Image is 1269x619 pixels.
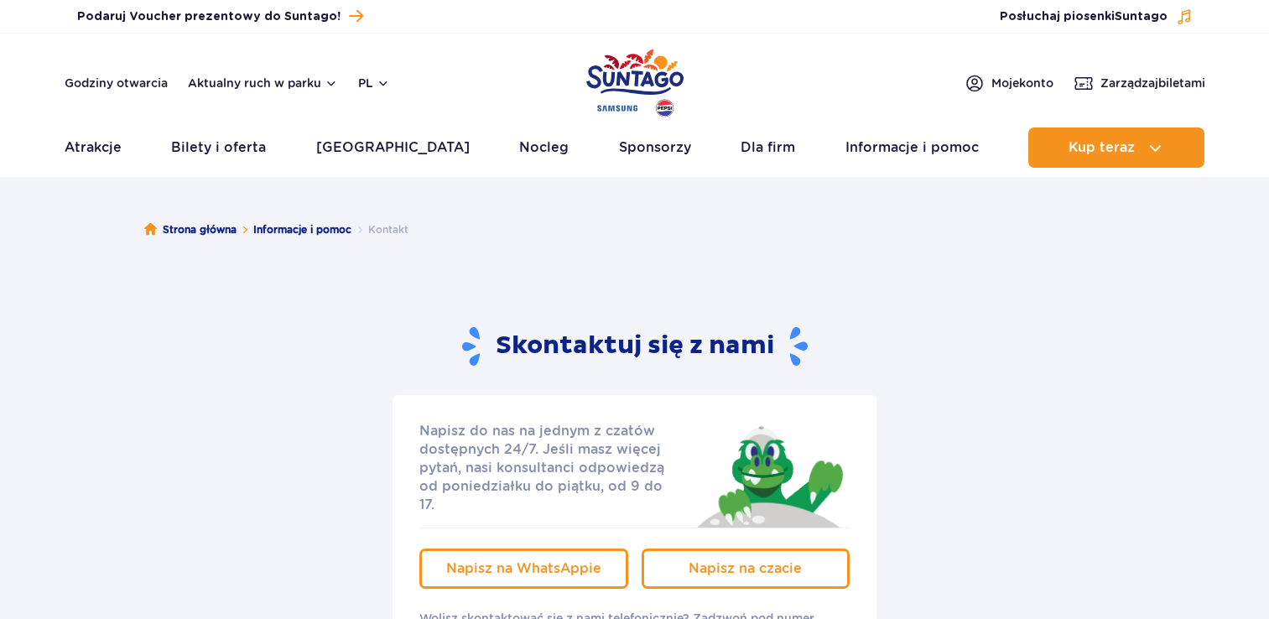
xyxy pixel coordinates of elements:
span: Zarządzaj biletami [1100,75,1205,91]
a: Informacje i pomoc [253,221,351,238]
span: Napisz na WhatsAppie [446,560,601,576]
button: Posłuchaj piosenkiSuntago [1000,8,1193,25]
a: Godziny otwarcia [65,75,168,91]
p: Napisz do nas na jednym z czatów dostępnych 24/7. Jeśli masz więcej pytań, nasi konsultanci odpow... [419,422,681,514]
a: Park of Poland [586,42,684,119]
span: Moje konto [991,75,1053,91]
a: Mojekonto [965,73,1053,93]
span: Suntago [1115,11,1168,23]
span: Kup teraz [1069,140,1135,155]
span: Napisz na czacie [689,560,802,576]
a: [GEOGRAPHIC_DATA] [316,127,470,168]
a: Zarządzajbiletami [1074,73,1205,93]
a: Nocleg [519,127,569,168]
a: Informacje i pomoc [845,127,979,168]
button: Kup teraz [1028,127,1204,168]
button: pl [358,75,390,91]
a: Strona główna [144,221,237,238]
h2: Skontaktuj się z nami [462,325,808,368]
a: Napisz na czacie [642,549,850,589]
button: Aktualny ruch w parku [188,76,338,90]
a: Sponsorzy [619,127,691,168]
a: Napisz na WhatsAppie [419,549,628,589]
a: Podaruj Voucher prezentowy do Suntago! [77,5,363,28]
img: Jay [686,422,850,528]
li: Kontakt [351,221,408,238]
a: Bilety i oferta [171,127,266,168]
a: Dla firm [741,127,795,168]
span: Podaruj Voucher prezentowy do Suntago! [77,8,341,25]
a: Atrakcje [65,127,122,168]
span: Posłuchaj piosenki [1000,8,1168,25]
